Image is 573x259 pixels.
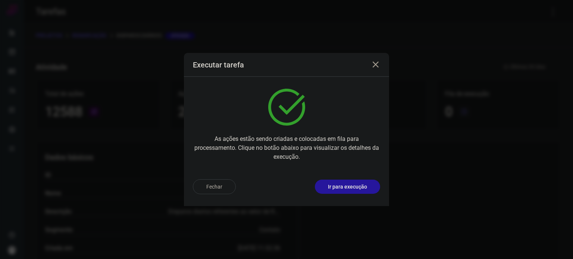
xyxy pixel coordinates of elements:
[193,60,244,69] h3: Executar tarefa
[193,179,236,194] button: Fechar
[193,135,380,161] p: As ações estão sendo criadas e colocadas em fila para processamento. Clique no botão abaixo para ...
[268,89,305,126] img: verified.svg
[315,180,380,194] button: Ir para execução
[328,183,367,191] p: Ir para execução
